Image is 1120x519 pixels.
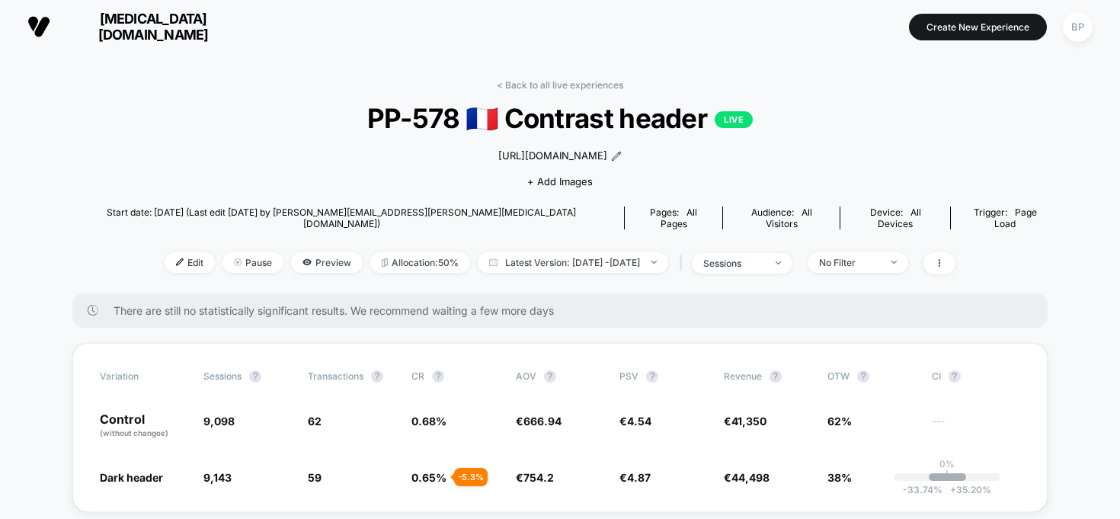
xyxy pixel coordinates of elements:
button: ? [857,370,869,383]
button: ? [949,370,961,383]
span: All Visitors [766,207,812,229]
span: 41,350 [731,415,766,428]
img: end [891,261,897,264]
span: € [516,471,554,484]
span: -33.74 % [903,484,942,495]
span: 38% [827,471,852,484]
span: 754.2 [523,471,554,484]
span: OTW [827,370,911,383]
span: Device: [840,207,950,229]
span: PSV [619,370,638,382]
span: | [676,252,692,274]
span: Dark header [100,471,163,484]
a: < Back to all live experiences [497,79,623,91]
span: [URL][DOMAIN_NAME] [498,149,607,164]
span: € [724,471,770,484]
span: 9,143 [203,471,232,484]
span: CR [411,370,424,382]
span: 44,498 [731,471,770,484]
span: 0.65 % [411,471,446,484]
p: Control [100,413,188,439]
button: ? [544,370,556,383]
span: (without changes) [100,428,168,437]
img: edit [176,258,184,266]
div: Audience: [734,207,828,229]
div: - 5.3 % [454,468,488,486]
span: € [724,415,766,428]
p: LIVE [715,111,753,128]
span: AOV [516,370,536,382]
button: ? [432,370,444,383]
button: ? [770,370,782,383]
p: | [946,469,949,481]
img: end [651,261,657,264]
span: Variation [100,370,184,383]
button: [MEDICAL_DATA][DOMAIN_NAME] [23,10,249,43]
span: + [950,484,956,495]
span: 35.20 % [942,484,991,495]
img: end [234,258,242,266]
span: 4.54 [627,415,651,428]
span: + Add Images [527,175,593,187]
span: Edit [165,252,215,273]
span: € [516,415,562,428]
button: BP [1058,11,1097,43]
span: 666.94 [523,415,562,428]
span: Start date: [DATE] (Last edit [DATE] by [PERSON_NAME][EMAIL_ADDRESS][PERSON_NAME][MEDICAL_DATA][D... [72,207,611,229]
span: Allocation: 50% [370,252,470,273]
button: ? [646,370,658,383]
span: € [619,471,651,484]
span: 62 [308,415,322,428]
img: rebalance [382,258,388,267]
span: --- [932,417,1020,439]
span: 62% [827,415,852,428]
span: Preview [291,252,363,273]
span: Sessions [203,370,242,382]
img: Visually logo [27,15,50,38]
button: ? [371,370,383,383]
span: all devices [878,207,921,229]
span: 4.87 [627,471,651,484]
span: Transactions [308,370,363,382]
span: Page Load [994,207,1037,229]
span: [MEDICAL_DATA][DOMAIN_NAME] [62,11,245,43]
button: ? [249,370,261,383]
span: € [619,415,651,428]
span: 59 [308,471,322,484]
span: Latest Version: [DATE] - [DATE] [478,252,668,273]
img: calendar [489,258,498,266]
span: 9,098 [203,415,235,428]
button: Create New Experience [909,14,1047,40]
div: sessions [703,258,764,269]
span: Pause [222,252,283,273]
span: all pages [661,207,698,229]
div: Trigger: [962,207,1048,229]
span: CI [932,370,1016,383]
p: 0% [939,458,955,469]
img: end [776,261,781,264]
span: PP-578 🇫🇷 Contrast header [121,102,999,135]
span: 0.68 % [411,415,446,428]
span: There are still no statistically significant results. We recommend waiting a few more days [114,304,1017,317]
div: No Filter [819,257,880,268]
span: Revenue [724,370,762,382]
div: BP [1063,12,1093,42]
div: Pages: [636,207,711,229]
